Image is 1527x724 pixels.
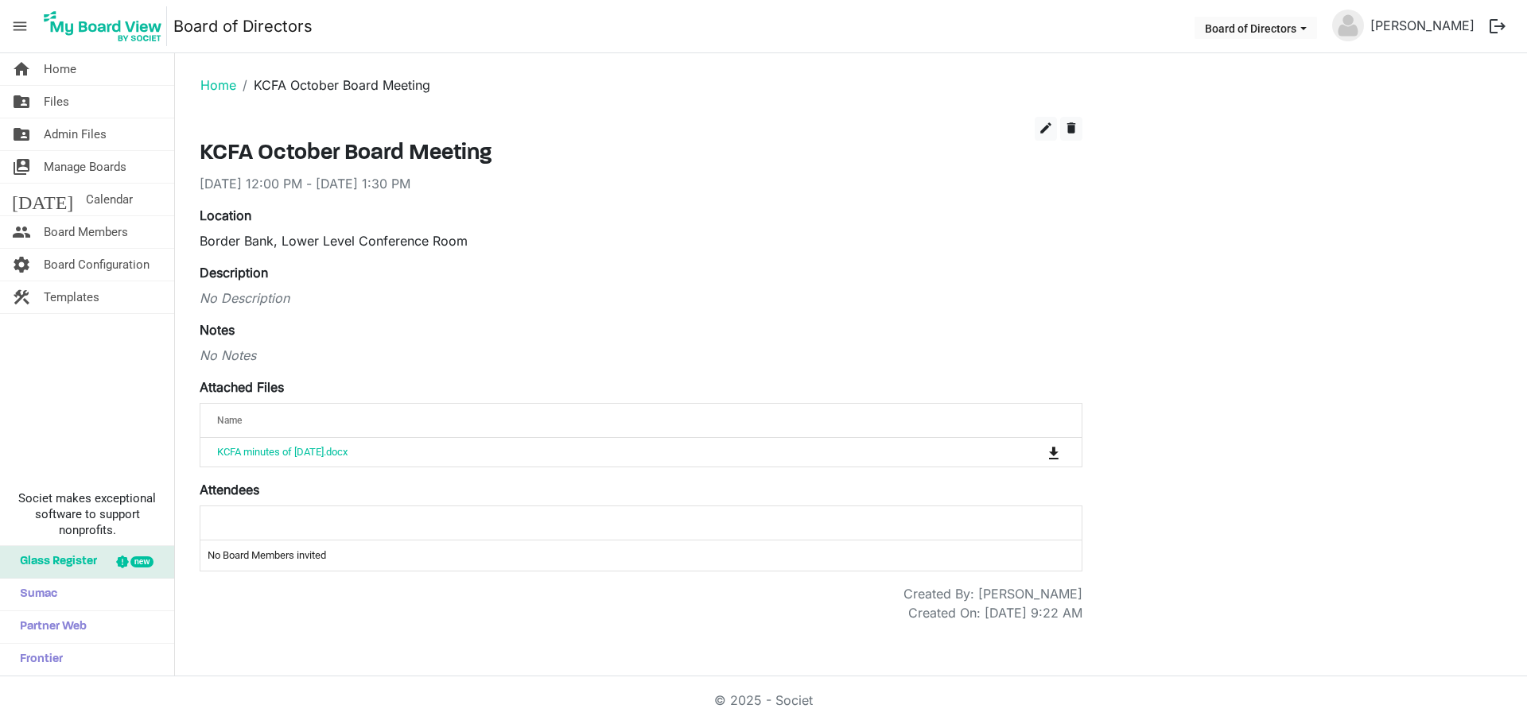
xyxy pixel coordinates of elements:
[12,611,87,643] span: Partner Web
[5,11,35,41] span: menu
[12,53,31,85] span: home
[1039,121,1053,135] span: edit
[1043,441,1065,463] button: Download
[714,692,813,708] a: © 2025 - Societ
[1064,121,1078,135] span: delete
[200,346,1082,365] div: No Notes
[1035,117,1057,141] button: edit
[44,216,128,248] span: Board Members
[44,249,150,281] span: Board Configuration
[12,86,31,118] span: folder_shared
[1481,10,1514,43] button: logout
[12,281,31,313] span: construction
[200,263,268,282] label: Description
[1060,117,1082,141] button: delete
[44,86,69,118] span: Files
[200,377,284,397] label: Attached Files
[200,288,1082,308] div: No Description
[12,644,63,676] span: Frontier
[982,438,1082,467] td: is Command column column header
[200,438,982,467] td: KCFA minutes of Sept 17 2025.docx is template cell column header Name
[39,6,167,46] img: My Board View Logo
[44,151,126,183] span: Manage Boards
[908,603,1082,622] div: Created On: [DATE] 9:22 AM
[1332,10,1364,41] img: no-profile-picture.svg
[217,415,242,426] span: Name
[1364,10,1481,41] a: [PERSON_NAME]
[39,6,173,46] a: My Board View Logo
[200,174,1082,193] div: [DATE] 12:00 PM - [DATE] 1:30 PM
[200,141,1082,168] h3: KCFA October Board Meeting
[1195,17,1317,39] button: Board of Directors dropdownbutton
[44,53,76,85] span: Home
[217,446,348,458] a: KCFA minutes of [DATE].docx
[200,231,1082,250] div: Border Bank, Lower Level Conference Room
[173,10,313,42] a: Board of Directors
[12,216,31,248] span: people
[7,490,167,538] span: Societ makes exceptional software to support nonprofits.
[903,584,1082,603] div: Created By: [PERSON_NAME]
[86,184,133,215] span: Calendar
[12,184,73,215] span: [DATE]
[44,281,99,313] span: Templates
[12,249,31,281] span: settings
[200,540,1082,571] td: No Board Members invited
[200,480,259,499] label: Attendees
[12,118,31,150] span: folder_shared
[236,75,430,95] li: KCFA October Board Meeting
[12,579,57,610] span: Sumac
[200,320,235,339] label: Notes
[44,118,107,150] span: Admin Files
[200,77,236,93] a: Home
[200,206,251,225] label: Location
[12,546,97,578] span: Glass Register
[130,556,153,567] div: new
[12,151,31,183] span: switch_account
